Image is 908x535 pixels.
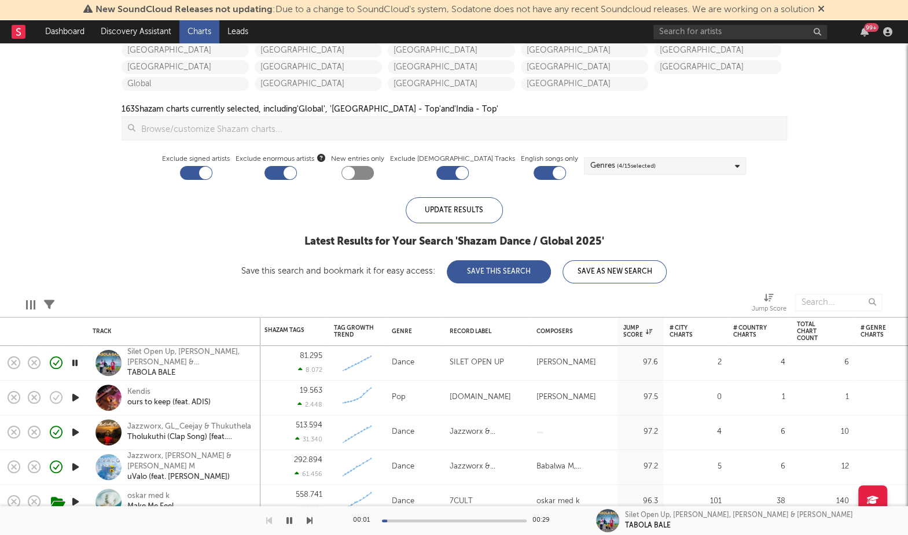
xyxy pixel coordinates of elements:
div: Jump Score [752,288,786,322]
div: Record Label [450,328,519,335]
div: Dance [392,460,414,474]
div: [DOMAIN_NAME] [450,390,511,404]
div: oskar med k [127,491,174,501]
div: 140 [797,495,849,508]
div: Filters [44,288,54,322]
input: Browse/customize Shazam charts... [135,117,786,140]
span: New SoundCloud Releases not updating [95,5,273,14]
div: 99 + [864,23,878,32]
div: 97.6 [623,356,658,370]
span: ( 4 / 15 selected) [617,159,656,173]
div: Jazzworx & Thuluthela / EMPIRE [450,425,525,439]
a: [GEOGRAPHIC_DATA] [388,43,515,57]
div: 6 [797,356,849,370]
div: Jazzworx & Thukuthela / EMPIRE [450,460,525,474]
div: Make Me Feel [127,501,174,512]
div: 8.072 [298,366,322,374]
div: Jazzworx, [PERSON_NAME] & [PERSON_NAME] M [127,451,252,472]
div: 101 [670,495,722,508]
span: Dismiss [818,5,825,14]
div: 00:01 [353,514,376,527]
button: Exclude enormous artists [317,152,325,163]
div: 6 [733,460,785,474]
a: Leads [219,20,256,43]
a: Jazzworx, GL_Ceejay & ThukuthelaTholukuthi (Clap Song) [feat. MaWhoo] [127,422,252,442]
a: [GEOGRAPHIC_DATA] [122,60,249,74]
a: [GEOGRAPHIC_DATA] [255,43,382,57]
a: oskar med kMake Me Feel [127,491,174,512]
div: TABOLA BALE [625,521,671,531]
div: 0 [670,390,722,404]
div: Save this search and bookmark it for easy access: [241,267,667,275]
div: Tholukuthi (Clap Song) [feat. MaWhoo] [127,432,252,442]
div: Jump Score [752,302,786,316]
div: Silet Open Up, [PERSON_NAME], [PERSON_NAME] & [PERSON_NAME] [127,347,252,368]
a: Kendisours to keep (feat. ADIS) [127,387,211,408]
div: Dance [392,356,414,370]
div: 6 [733,425,785,439]
a: Jazzworx, [PERSON_NAME] & [PERSON_NAME] MuValo (feat. [PERSON_NAME]) [127,451,252,482]
input: Search for artists [653,25,827,39]
div: 97.2 [623,460,658,474]
div: 1 [797,390,849,404]
div: 96.3 [623,495,658,508]
div: # Country Charts [733,324,768,338]
div: 1 [733,390,785,404]
button: 99+ [861,27,869,36]
div: 19.563 [300,387,322,394]
a: [GEOGRAPHIC_DATA] [122,43,249,57]
div: 513.594 [296,422,322,429]
div: # City Charts [670,324,704,338]
a: Dashboard [37,20,93,43]
div: 2 [670,356,722,370]
div: [PERSON_NAME] [536,390,596,404]
a: [GEOGRAPHIC_DATA] [654,60,781,74]
button: Save This Search [447,260,551,283]
div: 292.894 [294,456,322,464]
div: 31.340 [295,436,322,443]
label: Exclude [DEMOGRAPHIC_DATA] Tracks [390,152,515,166]
div: 81.295 [300,352,322,360]
div: 5 [670,460,722,474]
div: 38 [733,495,785,508]
div: 00:29 [532,514,556,527]
div: Genre [392,328,432,335]
div: 12 [797,460,849,474]
input: Search... [795,294,882,311]
label: Exclude signed artists [162,152,230,166]
div: Jazzworx, GL_Ceejay & Thukuthela [127,422,252,432]
div: Dance [392,425,414,439]
div: Kendis [127,387,211,397]
div: Latest Results for Your Search ' Shazam Dance / Global 2025 ' [241,235,667,249]
a: [GEOGRAPHIC_DATA] [521,43,648,57]
div: 163 Shazam charts currently selected, including 'Global', '[GEOGRAPHIC_DATA] - Top' and 'India - ... [122,102,498,116]
div: Edit Columns [26,288,35,322]
a: [GEOGRAPHIC_DATA] [388,77,515,91]
div: Jump Score [623,324,652,338]
a: Global [122,77,249,91]
a: Charts [179,20,219,43]
span: Exclude enormous artists [236,152,325,166]
div: 61.456 [295,470,322,478]
div: Silet Open Up, [PERSON_NAME], [PERSON_NAME] & [PERSON_NAME] [625,510,853,521]
div: 76.081 [295,505,322,512]
a: [GEOGRAPHIC_DATA] [654,43,781,57]
div: 4 [733,356,785,370]
button: Save As New Search [563,260,667,283]
div: 97.5 [623,390,658,404]
div: Genres [590,159,656,173]
div: Composers [536,328,606,335]
span: : Due to a change to SoundCloud's system, Sodatone does not have any recent Soundcloud releases. ... [95,5,814,14]
a: [GEOGRAPHIC_DATA] [521,60,648,74]
div: Tag Growth Trend [334,324,374,338]
div: 7CULT [450,495,473,508]
div: Pop [392,390,406,404]
a: [GEOGRAPHIC_DATA] [388,60,515,74]
div: Track [93,328,249,335]
div: uValo (feat. [PERSON_NAME]) [127,472,252,482]
a: [GEOGRAPHIC_DATA] [521,77,648,91]
div: 558.741 [296,491,322,499]
div: 97.2 [623,425,658,439]
div: [PERSON_NAME] [536,356,596,370]
div: SILET OPEN UP [450,356,504,370]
